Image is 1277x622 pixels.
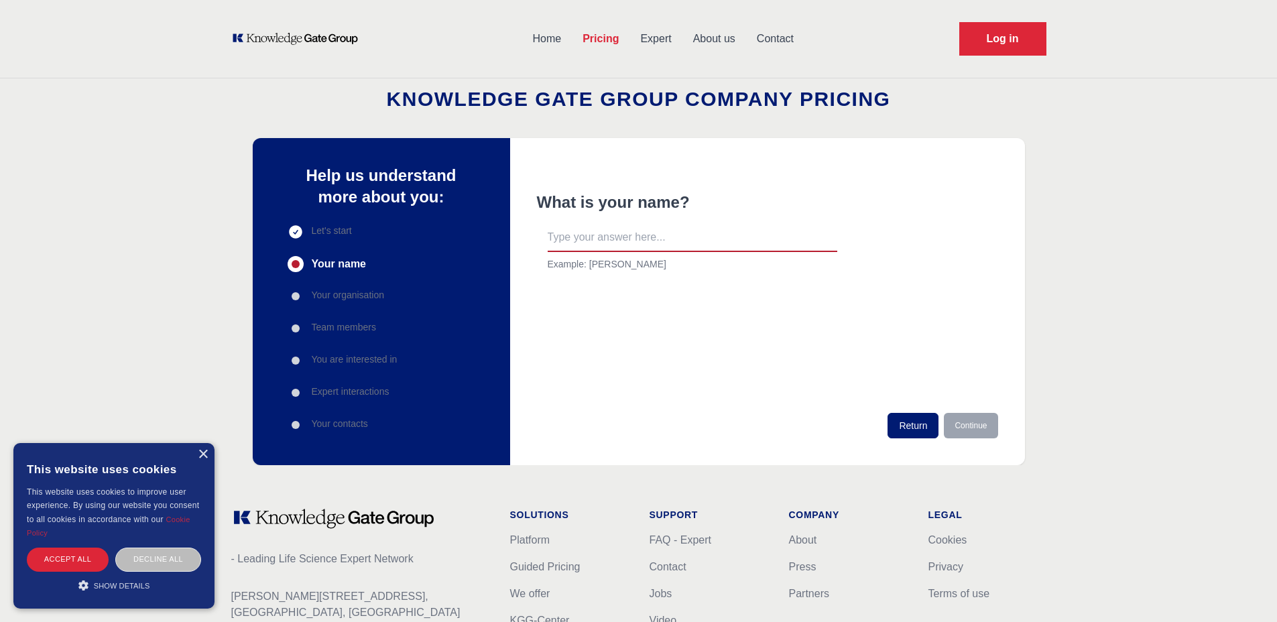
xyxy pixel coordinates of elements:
[650,561,686,572] a: Contact
[27,548,109,571] div: Accept all
[510,561,581,572] a: Guided Pricing
[572,21,629,56] a: Pricing
[537,192,837,213] h2: What is your name?
[789,588,829,599] a: Partners
[312,288,384,302] p: Your organisation
[312,353,398,366] p: You are interested in
[510,508,628,521] h1: Solutions
[959,22,1046,56] a: Request Demo
[789,561,816,572] a: Press
[312,224,352,237] span: Let's start
[288,165,475,208] p: Help us understand more about you:
[231,588,489,621] p: [PERSON_NAME][STREET_ADDRESS], [GEOGRAPHIC_DATA], [GEOGRAPHIC_DATA]
[746,21,804,56] a: Contact
[928,561,963,572] a: Privacy
[312,385,389,398] p: Expert interactions
[789,508,907,521] h1: Company
[312,417,368,430] p: Your contacts
[312,320,376,334] p: Team members
[650,534,711,546] a: FAQ - Expert
[1210,558,1277,622] iframe: Chat Widget
[510,534,550,546] a: Platform
[231,551,489,567] p: - Leading Life Science Expert Network
[650,588,672,599] a: Jobs
[928,588,990,599] a: Terms of use
[789,534,817,546] a: About
[944,413,997,438] button: Continue
[115,548,201,571] div: Decline all
[548,224,837,252] input: Type your answer here...
[94,582,150,590] span: Show details
[27,515,190,537] a: Cookie Policy
[231,32,367,46] a: KOL Knowledge Platform: Talk to Key External Experts (KEE)
[682,21,746,56] a: About us
[198,450,208,460] div: Close
[888,413,938,438] button: Return
[27,453,201,485] div: This website uses cookies
[288,224,475,433] div: Progress
[928,534,967,546] a: Cookies
[928,508,1046,521] h1: Legal
[650,508,768,521] h1: Support
[548,257,837,271] p: Example: [PERSON_NAME]
[510,588,550,599] a: We offer
[27,487,199,524] span: This website uses cookies to improve user experience. By using our website you consent to all coo...
[27,578,201,592] div: Show details
[312,256,367,272] span: Your name
[629,21,682,56] a: Expert
[522,21,572,56] a: Home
